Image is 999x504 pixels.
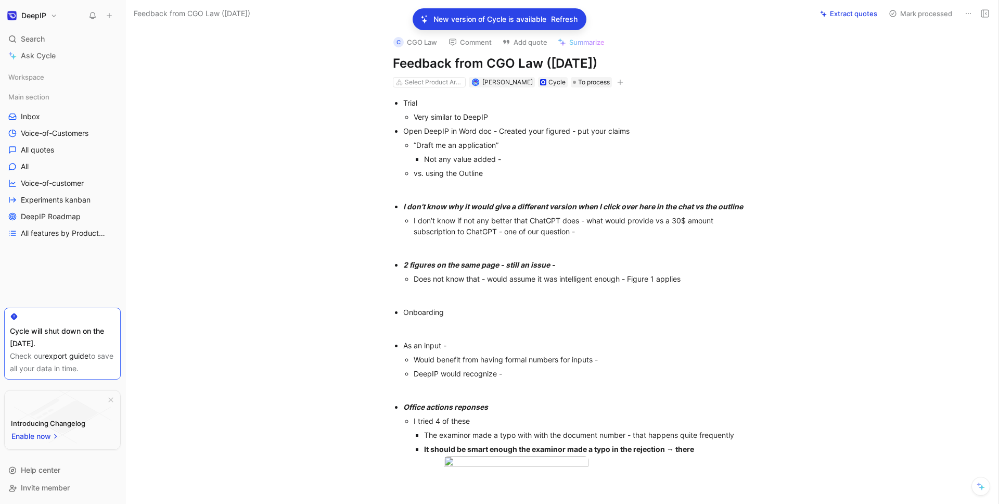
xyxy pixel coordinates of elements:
[4,125,121,141] a: Voice-of-Customers
[21,211,81,222] span: DeepIP Roadmap
[550,12,578,26] button: Refresh
[11,417,85,430] div: Introducing Changelog
[414,354,753,365] div: Would benefit from having formal numbers for inputs -
[4,69,121,85] div: Workspace
[405,77,463,87] div: Select Product Areas
[4,8,60,23] button: DeepIPDeepIP
[8,92,49,102] span: Main section
[4,159,121,174] a: All
[884,6,957,21] button: Mark processed
[444,35,496,49] button: Comment
[4,480,121,496] div: Invite member
[21,11,46,20] h1: DeepIP
[403,340,753,351] div: As an input -
[21,128,88,138] span: Voice-of-Customers
[4,89,121,241] div: Main sectionInboxVoice-of-CustomersAll quotesAllVoice-of-customerExperiments kanbanDeepIP Roadmap...
[134,7,250,20] span: Feedback from CGO Law ([DATE])
[403,202,743,211] em: I don’t know why it would give a different version when I click over here in the chat vs the outline
[4,48,121,64] a: Ask Cycle
[4,192,121,208] a: Experiments kanban
[403,307,753,318] div: Onboarding
[4,89,121,105] div: Main section
[4,31,121,47] div: Search
[4,109,121,124] a: Inbox
[414,111,753,122] div: Very similar to DeepIP
[571,77,612,87] div: To process
[10,350,115,375] div: Check our to save all your data in time.
[497,35,552,49] button: Add quote
[414,140,753,150] div: “Draft me an application”
[424,445,694,453] strong: It should be smart enough the examinor made a typo in the rejection → there
[815,6,882,21] button: Extract quotes
[14,390,111,444] img: bg-BLZuj68n.svg
[21,49,56,62] span: Ask Cycle
[11,430,52,443] span: Enable now
[45,351,88,360] a: export guide
[21,483,70,492] span: Invite member
[21,228,107,238] span: All features by Product area
[482,78,533,86] span: [PERSON_NAME]
[21,33,45,45] span: Search
[433,13,546,26] p: New version of Cycle is available
[21,161,29,172] span: All
[444,456,588,470] img: Capture d’écran 2025-09-03 à 16.35.23.png
[21,111,40,122] span: Inbox
[551,13,578,26] span: Refresh
[4,142,121,158] a: All quotes
[7,10,17,21] img: DeepIP
[424,430,753,440] div: The examinor made a typo with with the document number - that happens quite frequently
[4,462,121,478] div: Help center
[21,465,60,474] span: Help center
[393,37,404,47] div: C
[4,175,121,191] a: Voice-of-customer
[578,77,610,87] span: To process
[403,402,488,411] em: Office actions reponses
[424,154,753,165] div: Not any value added -
[393,55,753,72] h1: Feedback from CGO Law ([DATE])
[414,215,753,237] div: I don’t know if not any better that ChatGPT does - what would provide vs a 30$ amount subscriptio...
[414,415,753,426] div: I tried 4 of these
[389,34,442,50] button: CCGO Law
[21,145,54,155] span: All quotes
[403,125,753,136] div: Open DeepIP in Word doc - Created your figured - put your claims
[414,168,753,179] div: vs. using the Outline
[403,97,753,108] div: Trial
[4,225,121,241] a: All features by Product area
[548,77,566,87] div: Cycle
[11,430,60,443] button: Enable now
[414,368,753,379] div: DeepIP would recognize -
[4,209,121,224] a: DeepIP Roadmap
[403,260,555,269] em: 2 figures on the same page - still an issue -
[8,72,44,82] span: Workspace
[472,80,478,85] img: avatar
[10,325,115,350] div: Cycle will shut down on the [DATE].
[569,37,605,47] span: Summarize
[21,178,84,188] span: Voice-of-customer
[414,273,753,284] div: Does not know that - would assume it was intelligent enough - Figure 1 applies
[21,195,91,205] span: Experiments kanban
[553,35,609,49] button: Summarize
